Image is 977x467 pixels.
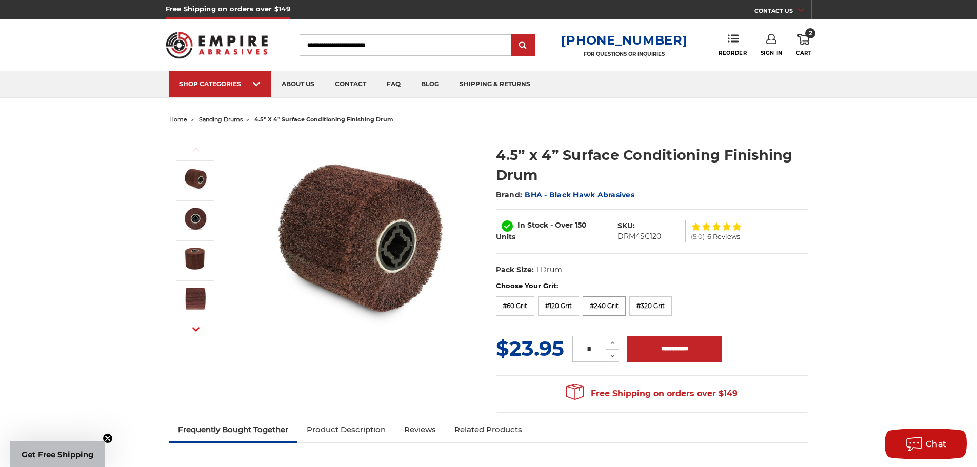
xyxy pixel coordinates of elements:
p: FOR QUESTIONS OR INQUIRIES [561,51,687,57]
img: 4.5 Inch Surface Conditioning Finishing Drum [183,166,208,191]
a: Frequently Bought Together [169,418,298,441]
a: faq [376,71,411,97]
span: (5.0) [691,233,705,240]
img: 4.5" x 4" Surface Conditioning Finishing Drum - 3/4 Inch Quad Key Arbor [183,206,208,231]
button: Chat [885,429,967,459]
span: Reorder [719,50,747,56]
span: Units [496,232,515,241]
a: BHA - Black Hawk Abrasives [525,190,634,199]
dt: SKU: [617,220,635,231]
a: Reorder [719,34,747,56]
a: CONTACT US [754,5,811,19]
span: 2 [805,28,815,38]
a: [PHONE_NUMBER] [561,33,687,48]
label: Choose Your Grit: [496,281,808,291]
span: Get Free Shipping [22,450,94,459]
img: 4.5 Inch Surface Conditioning Finishing Drum [257,134,462,339]
a: blog [411,71,449,97]
span: 150 [575,220,587,230]
img: 4.5” x 4” Surface Conditioning Finishing Drum [183,286,208,311]
div: Get Free ShippingClose teaser [10,441,105,467]
dt: Pack Size: [496,265,534,275]
a: shipping & returns [449,71,541,97]
img: Empire Abrasives [166,25,268,65]
a: home [169,116,187,123]
dd: DRM4SC120 [617,231,661,242]
span: - Over [550,220,573,230]
img: Non Woven Finishing Sanding Drum [183,246,208,271]
span: Chat [926,439,947,449]
span: Free Shipping on orders over $149 [566,383,737,404]
a: contact [325,71,376,97]
a: 2 Cart [796,34,811,56]
span: 6 Reviews [707,233,740,240]
a: sanding drums [199,116,243,123]
a: Reviews [395,418,445,441]
div: SHOP CATEGORIES [179,80,261,88]
span: In Stock [517,220,548,230]
span: Sign In [761,50,783,56]
button: Next [184,318,208,340]
a: about us [271,71,325,97]
span: Cart [796,50,811,56]
button: Close teaser [103,433,113,443]
input: Submit [513,35,533,56]
button: Previous [184,138,208,160]
dd: 1 Drum [536,265,562,275]
h1: 4.5” x 4” Surface Conditioning Finishing Drum [496,145,808,185]
span: 4.5” x 4” surface conditioning finishing drum [254,116,393,123]
span: $23.95 [496,336,564,361]
a: Related Products [445,418,531,441]
span: Brand: [496,190,523,199]
a: Product Description [297,418,395,441]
